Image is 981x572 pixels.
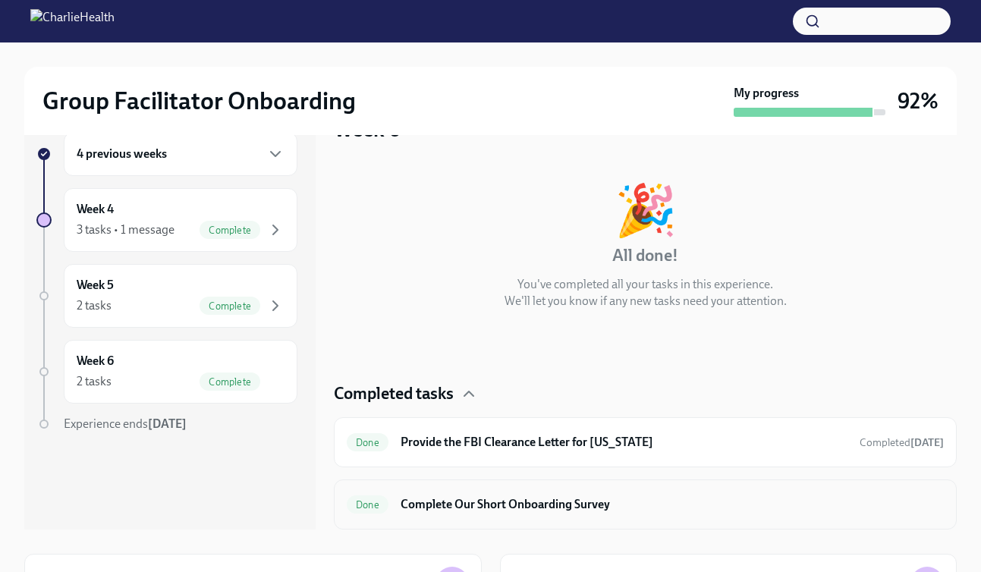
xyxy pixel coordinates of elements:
h2: Group Facilitator Onboarding [42,86,356,116]
strong: My progress [734,85,799,102]
span: Complete [200,376,260,388]
div: 3 tasks • 1 message [77,222,175,238]
div: 4 previous weeks [64,132,297,176]
strong: [DATE] [148,416,187,431]
h6: Week 4 [77,201,114,218]
span: Completed [860,436,944,449]
h6: Complete Our Short Onboarding Survey [401,496,944,513]
span: Complete [200,225,260,236]
div: 2 tasks [77,373,112,390]
a: Week 52 tasksComplete [36,264,297,328]
h4: All done! [612,244,678,267]
div: 2 tasks [77,297,112,314]
h6: 4 previous weeks [77,146,167,162]
span: Done [347,499,388,511]
span: Done [347,437,388,448]
span: Complete [200,300,260,312]
h4: Completed tasks [334,382,454,405]
p: We'll let you know if any new tasks need your attention. [505,293,787,310]
h6: Week 5 [77,277,114,294]
h6: Provide the FBI Clearance Letter for [US_STATE] [401,434,847,451]
a: DoneComplete Our Short Onboarding Survey [347,492,944,517]
div: Completed tasks [334,382,957,405]
a: Week 43 tasks • 1 messageComplete [36,188,297,252]
a: Week 62 tasksComplete [36,340,297,404]
span: September 24th, 2025 14:40 [860,435,944,450]
span: Experience ends [64,416,187,431]
h6: Week 6 [77,353,114,369]
strong: [DATE] [910,436,944,449]
a: DoneProvide the FBI Clearance Letter for [US_STATE]Completed[DATE] [347,430,944,454]
div: 🎉 [615,185,677,235]
p: You've completed all your tasks in this experience. [517,276,773,293]
h3: 92% [898,87,939,115]
img: CharlieHealth [30,9,115,33]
